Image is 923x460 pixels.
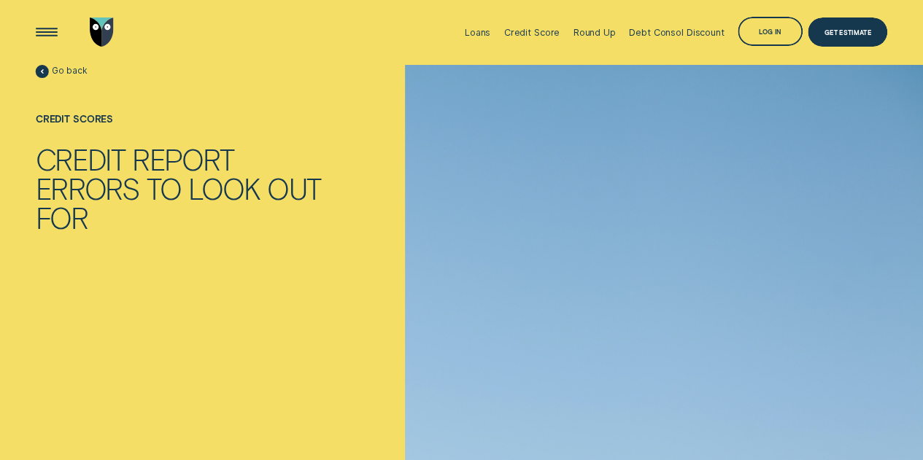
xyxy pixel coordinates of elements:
div: Debt Consol Discount [629,27,724,38]
a: Get Estimate [808,17,887,47]
button: Open Menu [32,17,61,47]
div: to [147,174,181,203]
span: Go back [52,66,87,77]
div: Credit Score [504,27,560,38]
button: Log in [738,17,803,46]
div: Loans [465,27,490,38]
div: For [36,203,88,232]
div: Errors [36,174,140,203]
div: Report [132,144,234,174]
div: Credit scores [36,114,321,125]
img: Wisr [90,17,114,47]
div: Look [188,174,260,203]
div: Out [267,174,321,203]
a: Go back [36,65,88,78]
div: Round Up [574,27,616,38]
div: Credit [36,144,125,174]
h1: Credit Report Errors to Look Out For [36,144,321,232]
